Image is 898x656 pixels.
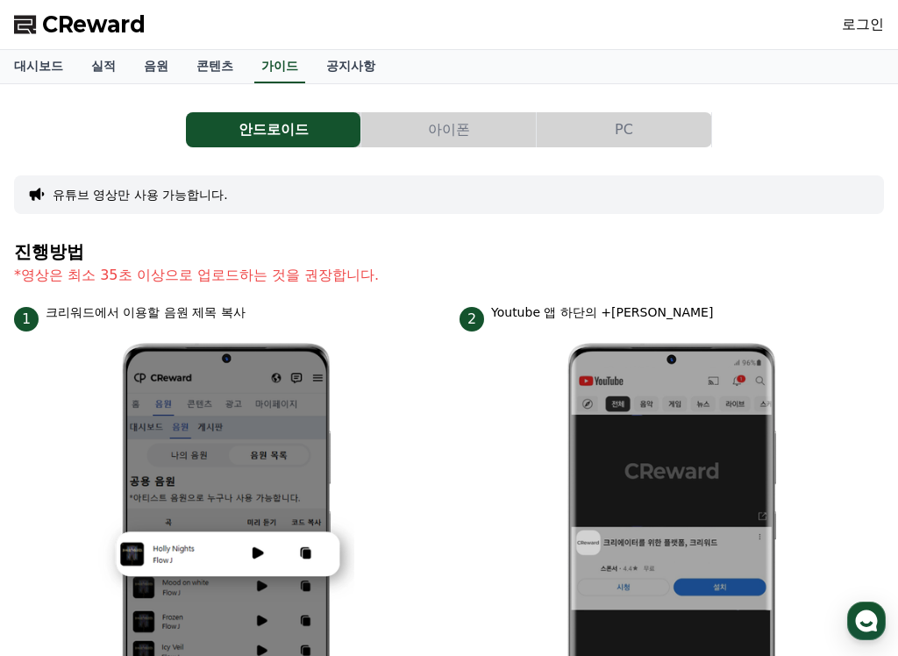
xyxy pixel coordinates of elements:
[14,265,884,286] p: *영상은 최소 35초 이상으로 업로드하는 것을 권장합니다.
[254,50,305,83] a: 가이드
[460,307,484,332] span: 2
[361,112,537,147] a: 아이폰
[182,50,247,83] a: 콘텐츠
[130,50,182,83] a: 음원
[312,50,389,83] a: 공지사항
[53,186,228,203] button: 유튜브 영상만 사용 가능합니다.
[46,303,246,322] p: 크리워드에서 이용할 음원 제목 복사
[77,50,130,83] a: 실적
[14,242,884,261] h4: 진행방법
[361,112,536,147] button: 아이폰
[14,307,39,332] span: 1
[5,607,301,651] a: 홈
[537,112,712,147] a: PC
[438,634,460,649] span: 대화
[42,11,146,39] span: CReward
[186,112,360,147] button: 안드로이드
[491,303,713,322] p: Youtube 앱 하단의 +[PERSON_NAME]
[842,14,884,35] a: 로그인
[733,633,756,648] span: 설정
[14,11,146,39] a: CReward
[537,112,711,147] button: PC
[147,633,159,648] span: 홈
[597,607,893,651] a: 설정
[301,607,596,651] a: 대화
